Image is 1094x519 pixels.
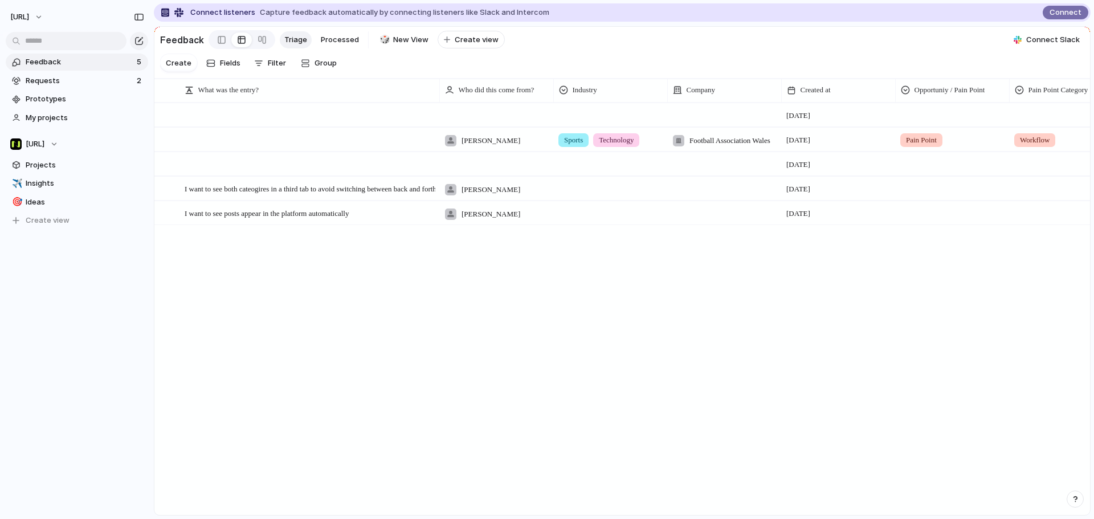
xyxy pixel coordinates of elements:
[1020,134,1050,146] span: Workflow
[185,209,349,218] span: I want to see posts appear in the platform automatically
[373,31,433,48] a: 🎲New View
[26,93,144,105] span: Prototypes
[26,112,144,124] span: My projects
[190,7,255,18] span: Connect listeners
[198,84,259,96] span: What was the entry?
[689,135,770,146] span: Football Association Wales
[284,34,307,46] span: Triage
[26,197,144,208] span: Ideas
[462,184,520,195] span: [PERSON_NAME]
[6,175,148,192] a: ✈️Insights
[786,159,810,170] span: [DATE]
[915,84,985,96] span: Opportuniy / Pain Point
[5,8,49,26] button: [URL]
[393,34,428,46] span: New View
[280,31,312,48] a: Triage
[26,160,144,171] span: Projects
[202,54,245,72] button: Fields
[160,33,204,47] h2: Feedback
[160,54,197,72] button: Create
[801,84,831,96] span: Created at
[378,34,389,46] button: 🎲
[1026,34,1080,46] span: Connect Slack
[26,215,70,226] span: Create view
[10,197,22,208] button: 🎯
[220,58,240,69] span: Fields
[1028,84,1088,96] span: Pain Point Category
[379,33,387,46] div: 🎲
[137,75,144,87] span: 2
[599,134,634,146] span: Technology
[315,58,337,69] span: Group
[1009,31,1084,48] button: Connect Slack
[906,134,937,146] span: Pain Point
[6,157,148,174] a: Projects
[166,58,191,69] span: Create
[6,109,148,126] a: My projects
[137,56,144,68] span: 5
[295,54,342,72] button: Group
[786,183,810,195] span: [DATE]
[687,84,716,96] span: Company
[786,134,810,146] span: [DATE]
[1043,6,1088,19] button: Connect
[260,7,549,18] span: Capture feedback automatically by connecting listeners like Slack and Intercom
[26,75,133,87] span: Requests
[26,178,144,189] span: Insights
[250,54,291,72] button: Filter
[185,185,436,193] span: I want to see both cateogires in a third tab to avoid switching between back and forth
[438,31,505,49] button: Create view
[6,212,148,229] button: Create view
[12,177,20,190] div: ✈️
[6,136,148,153] button: [URL]
[462,135,520,146] span: [PERSON_NAME]
[10,178,22,189] button: ✈️
[26,138,44,150] span: [URL]
[6,72,148,89] a: Requests2
[564,134,583,146] span: Sports
[26,56,133,68] span: Feedback
[6,54,148,71] a: Feedback5
[1050,7,1081,18] span: Connect
[459,84,534,96] span: Who did this come from?
[12,195,20,209] div: 🎯
[462,209,520,220] span: [PERSON_NAME]
[316,31,364,48] a: Processed
[455,34,499,46] span: Create view
[10,11,29,23] span: [URL]
[573,84,597,96] span: Industry
[786,208,810,219] span: [DATE]
[6,194,148,211] a: 🎯Ideas
[321,34,359,46] span: Processed
[786,110,810,121] span: [DATE]
[6,91,148,108] a: Prototypes
[268,58,286,69] span: Filter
